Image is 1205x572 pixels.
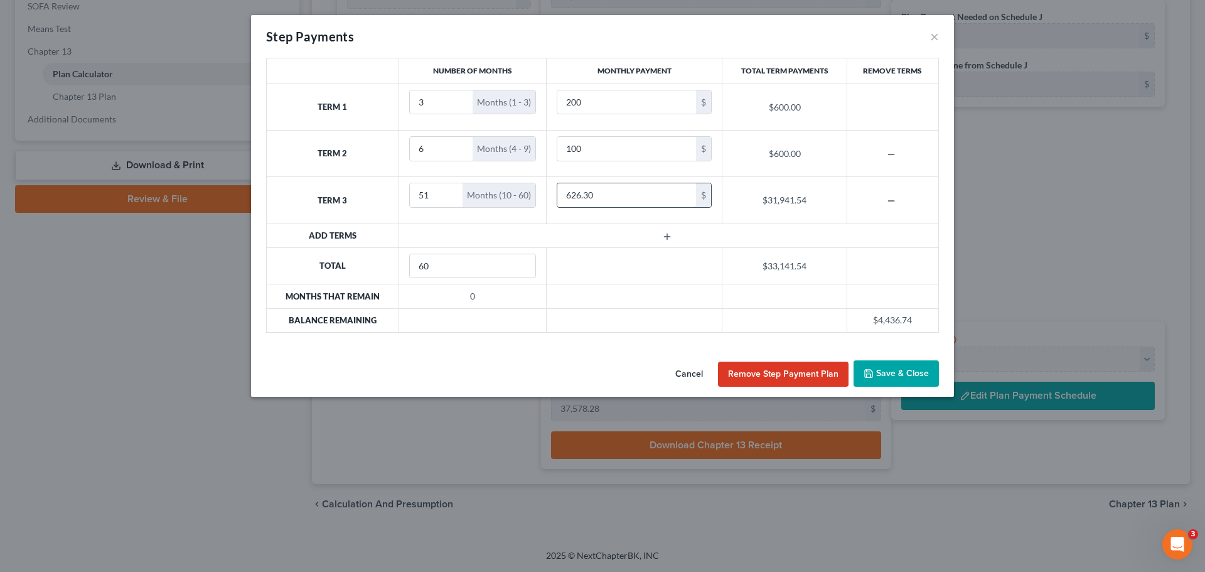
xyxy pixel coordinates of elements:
[722,247,847,284] td: $33,141.54
[1188,529,1198,539] span: 3
[847,308,938,332] td: $4,436.74
[557,90,696,114] input: 0.00
[410,137,473,161] input: --
[718,362,849,387] button: Remove Step Payment Plan
[722,131,847,177] td: $600.00
[696,183,711,207] div: $
[696,137,711,161] div: $
[267,284,399,308] th: Months that Remain
[266,28,354,45] div: Step Payments
[473,137,535,161] div: Months (4 - 9)
[410,254,536,278] input: --
[854,360,939,387] button: Save & Close
[1162,529,1192,559] iframe: Intercom live chat
[410,90,473,114] input: --
[267,308,399,332] th: Balance Remaining
[722,84,847,130] td: $600.00
[267,131,399,177] th: Term 2
[410,183,463,207] input: --
[547,58,722,84] th: Monthly Payment
[399,284,547,308] td: 0
[722,177,847,224] td: $31,941.54
[473,90,535,114] div: Months (1 - 3)
[399,58,547,84] th: Number of Months
[722,58,847,84] th: Total Term Payments
[267,84,399,130] th: Term 1
[665,362,713,387] button: Cancel
[847,58,938,84] th: Remove Terms
[557,183,696,207] input: 0.00
[267,177,399,224] th: Term 3
[696,90,711,114] div: $
[463,183,535,207] div: Months (10 - 60)
[557,137,696,161] input: 0.00
[267,247,399,284] th: Total
[267,224,399,247] th: Add Terms
[930,29,939,44] button: ×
